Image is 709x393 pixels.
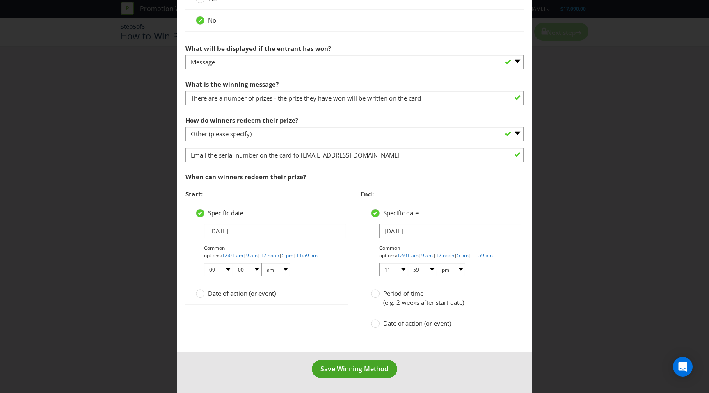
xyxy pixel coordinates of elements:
span: | [419,252,421,259]
input: DD/MM/YY [379,224,521,238]
a: 12 noon [261,252,279,259]
span: | [433,252,436,259]
span: | [258,252,261,259]
span: What is the winning message? [185,80,279,88]
span: | [469,252,471,259]
a: 12:01 am [222,252,243,259]
span: | [454,252,457,259]
a: 9 am [421,252,433,259]
span: End: [361,190,374,198]
span: Specific date [383,209,419,217]
span: (e.g. 2 weeks after start date) [383,298,464,306]
input: Other [185,148,524,162]
span: Specific date [208,209,243,217]
button: Save Winning Method [312,360,397,378]
span: Date of action (or event) [383,319,451,327]
span: | [243,252,246,259]
div: Open Intercom Messenger [673,357,693,377]
span: What will be displayed if the entrant has won? [185,44,331,53]
span: Save Winning Method [320,364,389,373]
span: | [279,252,282,259]
span: Common options: [204,244,225,258]
a: 5 pm [457,252,469,259]
a: 11:59 pm [296,252,318,259]
a: 12:01 am [397,252,419,259]
span: | [293,252,296,259]
a: 12 noon [436,252,454,259]
a: 5 pm [282,252,293,259]
span: Period of time [383,289,423,297]
input: DD/MM/YY [204,224,346,238]
span: Date of action (or event) [208,289,276,297]
span: Start: [185,190,203,198]
span: No [208,16,216,24]
span: Common options: [379,244,400,258]
a: 9 am [246,252,258,259]
a: 11:59 pm [471,252,493,259]
span: When can winners redeem their prize? [185,173,306,181]
span: How do winners redeem their prize? [185,116,298,124]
